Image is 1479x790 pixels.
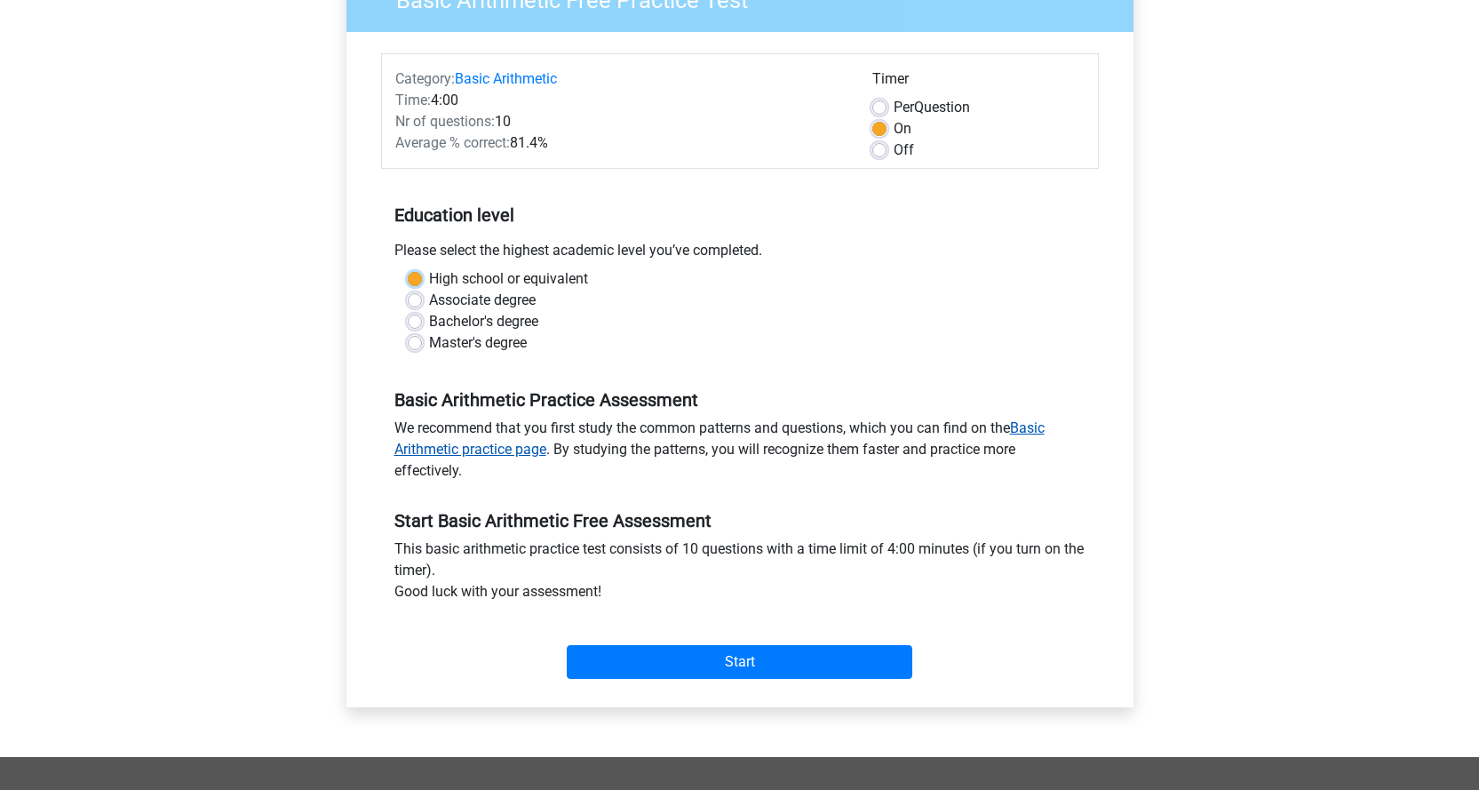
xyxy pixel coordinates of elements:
[894,99,914,116] span: Per
[394,197,1085,233] h5: Education level
[395,134,510,151] span: Average % correct:
[429,290,536,311] label: Associate degree
[381,240,1099,268] div: Please select the highest academic level you’ve completed.
[567,645,912,679] input: Start
[894,140,914,161] label: Off
[429,332,527,354] label: Master's degree
[381,539,1099,610] div: This basic arithmetic practice test consists of 10 questions with a time limit of 4:00 minutes (i...
[455,70,557,87] a: Basic Arithmetic
[395,92,431,108] span: Time:
[894,97,970,118] label: Question
[382,111,859,132] div: 10
[429,311,538,332] label: Bachelor's degree
[394,389,1085,411] h5: Basic Arithmetic Practice Assessment
[394,510,1085,531] h5: Start Basic Arithmetic Free Assessment
[894,118,911,140] label: On
[395,113,495,130] span: Nr of questions:
[872,68,1085,97] div: Timer
[395,70,455,87] span: Category:
[429,268,588,290] label: High school or equivalent
[382,90,859,111] div: 4:00
[381,418,1099,489] div: We recommend that you first study the common patterns and questions, which you can find on the . ...
[382,132,859,154] div: 81.4%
